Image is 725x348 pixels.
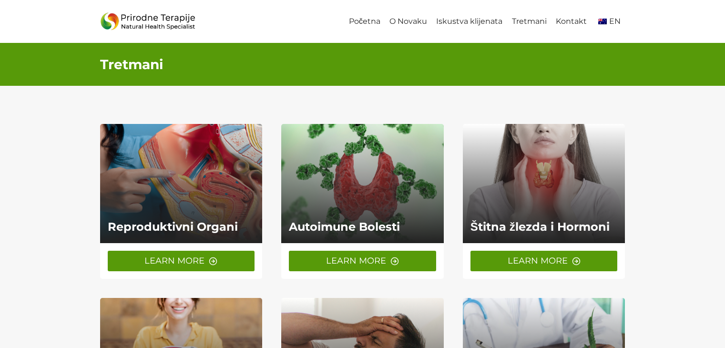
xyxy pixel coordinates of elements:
a: Tretmani [507,11,551,32]
a: LEARN MORE [108,251,255,271]
a: Iskustva klijenata [432,11,507,32]
span: LEARN MORE [144,254,204,268]
a: Početna [344,11,385,32]
a: LEARN MORE [289,251,436,271]
span: EN [609,17,621,26]
img: Prirodne Terapije [100,10,195,33]
a: Kontakt [551,11,591,32]
a: LEARN MORE [470,251,618,271]
nav: Primary Navigation [344,11,625,32]
a: O Novaku [385,11,432,32]
span: LEARN MORE [508,254,568,268]
img: English [598,19,607,24]
span: LEARN MORE [326,254,386,268]
h2: Tretmani [100,54,625,74]
a: en_AUEN [591,11,625,32]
